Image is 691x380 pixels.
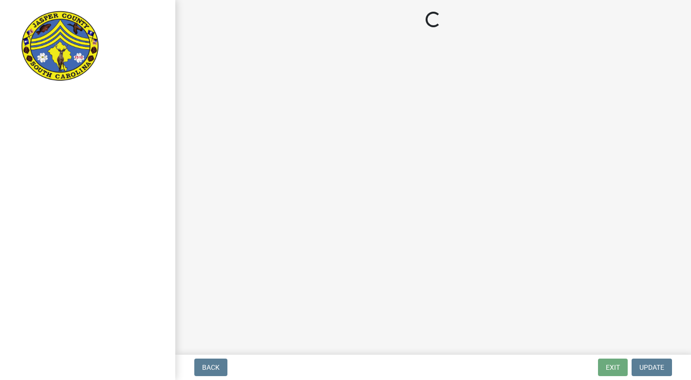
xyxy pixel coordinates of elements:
[194,359,227,376] button: Back
[632,359,672,376] button: Update
[639,363,664,371] span: Update
[202,363,220,371] span: Back
[19,10,101,83] img: Jasper County, South Carolina
[598,359,628,376] button: Exit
